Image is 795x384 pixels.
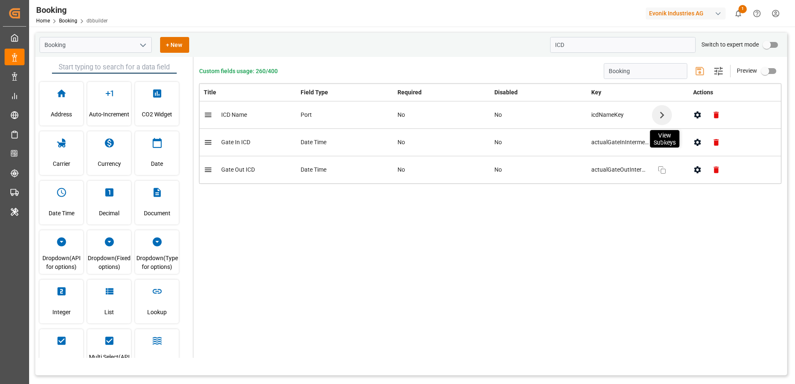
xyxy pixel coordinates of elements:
span: actualGateInIntermediateLocationOn [591,138,649,147]
div: View Subkeys [650,130,679,148]
span: Port [151,350,163,373]
span: Carrier [53,153,70,175]
td: No [490,156,587,184]
button: Help Center [748,4,766,23]
th: Required [393,84,490,101]
span: Decimal [99,202,119,224]
span: Dropdown(API for options) [40,251,83,274]
th: Field Type [296,84,393,101]
input: Type to search/select [40,37,152,53]
span: Document [144,202,170,224]
td: No [393,156,490,184]
tr: ICD NamePortNoNoicdNameKey [200,101,781,129]
td: No [490,101,587,129]
span: Auto-Increment [89,103,129,126]
th: Disabled [490,84,587,101]
span: Preview [737,67,757,74]
span: 1 [738,5,747,13]
td: No [393,129,490,156]
span: Multi Select [47,350,76,373]
span: Integer [52,301,71,323]
th: Title [200,84,296,101]
span: Dropdown(Fixed options) [87,251,131,274]
span: Lookup [147,301,167,323]
span: Multi Select(API for options) [87,350,131,373]
tr: Gate Out ICDDate TimeNoNoactualGateOutIntermediateLocationOn [200,156,781,184]
span: Custom fields usage: 260/400 [199,67,278,76]
td: No [490,129,587,156]
tr: Gate In ICDDate TimeNoNoactualGateInIntermediateLocationOn [200,129,781,156]
span: Date Time [49,202,74,224]
div: Booking [36,4,108,16]
span: actualGateOutIntermediateLocationOn [591,165,649,174]
input: Start typing to search for a data field [52,61,177,74]
th: Key [587,84,684,101]
div: Date Time [301,165,389,174]
span: icdNameKey [591,111,649,119]
td: No [393,101,490,129]
span: Address [51,103,72,126]
button: Evonik Industries AG [646,5,729,21]
span: Gate In ICD [221,139,250,145]
button: + New [160,37,189,53]
input: Search for key/title [550,37,696,53]
span: Currency [98,153,121,175]
span: ICD Name [221,111,247,118]
input: Enter schema title [604,63,687,79]
span: CO2 Widget [142,103,172,126]
span: Gate Out ICD [221,166,255,173]
a: Home [36,18,50,24]
div: Port [301,111,389,119]
span: Date [151,153,163,175]
div: Date Time [301,138,389,147]
span: List [104,301,114,323]
span: Dropdown(Type for options) [135,251,179,274]
button: open menu [136,39,149,52]
th: Actions [684,84,781,101]
button: show 1 new notifications [729,4,748,23]
a: Booking [59,18,77,24]
div: Evonik Industries AG [646,7,726,20]
span: Switch to expert mode [701,41,759,48]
